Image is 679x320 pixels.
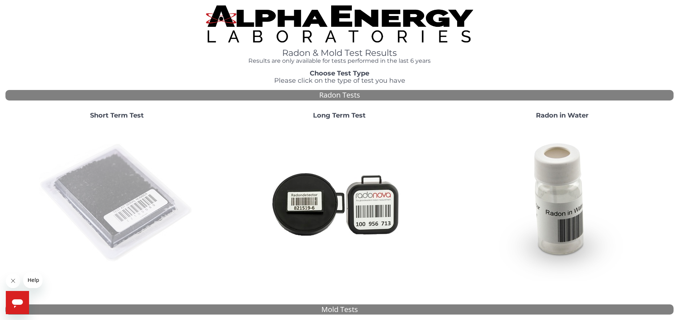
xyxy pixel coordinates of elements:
strong: Long Term Test [313,111,366,119]
h1: Radon & Mold Test Results [206,48,473,58]
strong: Radon in Water [536,111,589,119]
div: Radon Tests [5,90,674,100]
iframe: Button to launch messaging window [6,291,29,314]
div: Mold Tests [5,304,674,315]
iframe: Close message [6,274,20,288]
h4: Results are only available for tests performed in the last 6 years [206,58,473,64]
strong: Short Term Test [90,111,144,119]
img: RadoninWater.jpg [484,125,640,281]
strong: Choose Test Type [310,69,369,77]
img: ShortTerm.jpg [39,125,195,281]
span: Please click on the type of test you have [274,77,405,85]
iframe: Message from company [23,272,42,288]
img: TightCrop.jpg [206,5,473,42]
img: Radtrak2vsRadtrak3.jpg [261,125,418,281]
